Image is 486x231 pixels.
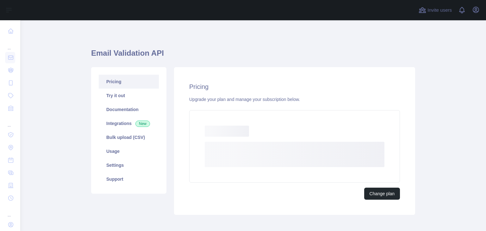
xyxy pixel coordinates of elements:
[91,48,415,63] h1: Email Validation API
[99,75,159,89] a: Pricing
[364,188,400,200] button: Change plan
[99,172,159,186] a: Support
[189,96,400,103] div: Upgrade your plan and manage your subscription below.
[417,5,453,15] button: Invite users
[99,103,159,116] a: Documentation
[99,130,159,144] a: Bulk upload (CSV)
[99,89,159,103] a: Try it out
[135,121,150,127] span: New
[189,82,400,91] h2: Pricing
[99,144,159,158] a: Usage
[427,7,452,14] span: Invite users
[5,38,15,51] div: ...
[99,158,159,172] a: Settings
[5,205,15,218] div: ...
[99,116,159,130] a: Integrations New
[5,115,15,128] div: ...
